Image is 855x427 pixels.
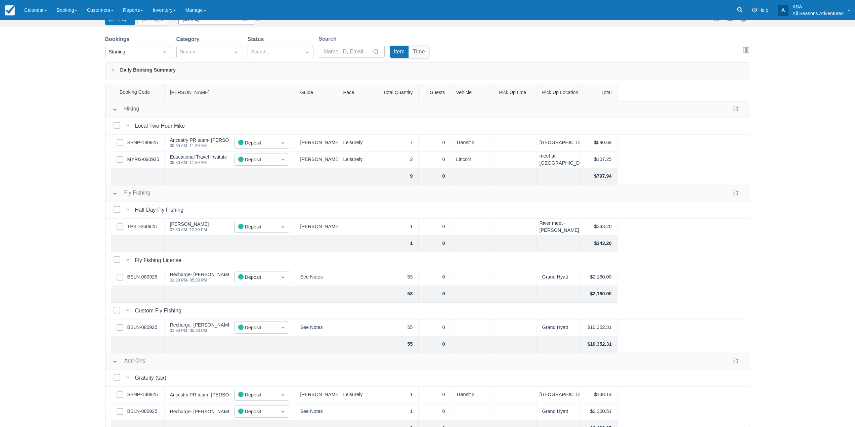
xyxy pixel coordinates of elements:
a: BSLN-080925 [127,273,158,281]
div: 01:30 PM - 05:30 PM [170,329,232,333]
div: Deposit [238,324,273,332]
span: Dropdown icon [280,391,286,398]
div: $10,352.31 [580,319,617,336]
div: Transit 2 [451,135,494,152]
span: Dropdown icon [280,223,286,230]
div: $2,160.00 [580,286,617,303]
div: River meet - [PERSON_NAME] [537,219,580,236]
div: Guests [419,84,451,101]
div: Leisurely [338,152,381,168]
div: Fly Fishing License [135,256,184,264]
label: Bookings [105,35,132,43]
p: ASA [793,3,844,10]
div: 1 [381,236,419,252]
div: $2,300.51 [580,403,617,420]
button: Hiking [110,103,142,116]
div: 07:30 AM - 12:30 PM [170,228,209,232]
div: 0 [419,387,451,403]
a: SBNP-180925 [127,139,158,146]
div: 0 [419,336,451,353]
a: MYRG-090925 [127,156,159,163]
div: Deposit [238,391,273,399]
span: Dropdown icon [161,49,168,55]
a: SBNP-180925 [127,391,158,398]
span: Dropdown icon [280,139,286,146]
span: Dropdown icon [304,49,310,55]
div: 01:30 PM - 05:30 PM [170,278,232,282]
div: [PERSON_NAME] [165,84,229,101]
span: Dropdown icon [280,324,286,331]
div: [GEOGRAPHIC_DATA] [537,387,580,403]
div: $10,352.31 [580,336,617,353]
div: Recharge- [PERSON_NAME] [170,409,232,414]
div: Half Day Fly Fishing [135,206,186,214]
div: 08:30 AM - 11:30 AM [170,161,284,165]
div: 0 [419,269,451,286]
div: Deposit [238,223,273,231]
img: checkfront-main-nav-mini-logo.png [5,5,15,15]
div: 0 [419,403,451,420]
div: [PERSON_NAME], [PERSON_NAME] [295,387,338,403]
div: $690.69 [580,135,617,152]
div: meet at [GEOGRAPHIC_DATA] [537,152,580,168]
div: 0 [419,286,451,303]
div: Lincoln [451,152,494,168]
div: 55 [381,336,419,353]
div: A [778,5,788,16]
div: 0 [419,319,451,336]
div: $343.20 [580,219,617,236]
a: BSLN-080925 [127,408,158,415]
div: 0 [419,152,451,168]
div: 0 [419,168,451,185]
div: $343.20 [580,236,617,252]
i: Help [752,8,757,12]
div: [PERSON_NAME] [295,219,338,236]
div: $138.14 [580,387,617,403]
div: 0 [419,236,451,252]
button: Fly Fishing [110,187,153,200]
p: All Seasons Adventures [793,10,844,17]
div: Recharge- [PERSON_NAME] [170,272,232,277]
div: Ancestry PR team- [PERSON_NAME] [170,138,250,142]
div: Deposit [238,156,273,164]
span: Help [758,7,768,13]
div: Deposit [238,139,273,147]
div: 2 [381,152,419,168]
span: Dropdown icon [280,274,286,281]
div: [PERSON_NAME] [295,152,338,168]
input: Name, ID, Email... [324,46,371,58]
button: Time [409,46,429,58]
div: Daily Booking Summary [105,62,750,80]
button: Add Ons [110,355,148,368]
div: 0 [419,135,451,152]
div: Starting [109,48,155,56]
div: Guide [295,84,338,101]
div: [PERSON_NAME], [PERSON_NAME] [295,135,338,152]
div: 0 [419,219,451,236]
div: 9 [381,168,419,185]
div: Total Quantity [381,84,419,101]
div: Recharge- [PERSON_NAME] [170,323,232,327]
div: 53 [381,286,419,303]
div: Ancestry PR team- [PERSON_NAME] [170,392,250,397]
div: Pick Up Location [537,84,580,101]
div: Deposit [238,408,273,416]
div: Booking Code [105,84,165,101]
div: 55 [381,319,419,336]
div: Total [580,84,617,101]
div: 53 [381,269,419,286]
div: Transit 2 [451,387,494,403]
div: See Notes [295,269,338,286]
div: Gratuity (tax) [135,374,169,382]
span: Dropdown icon [280,408,286,415]
div: Local Two Hour Hike [135,122,188,130]
div: Grand Hyatt [537,269,580,286]
a: BSLN-080925 [127,324,158,331]
label: Search [319,35,339,43]
div: [PERSON_NAME] [170,222,209,226]
div: Custom Fly Fishing [135,307,184,315]
div: Pace [338,84,381,101]
div: 1 [381,219,419,236]
div: Leisurely [338,135,381,152]
div: [GEOGRAPHIC_DATA] [537,135,580,152]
